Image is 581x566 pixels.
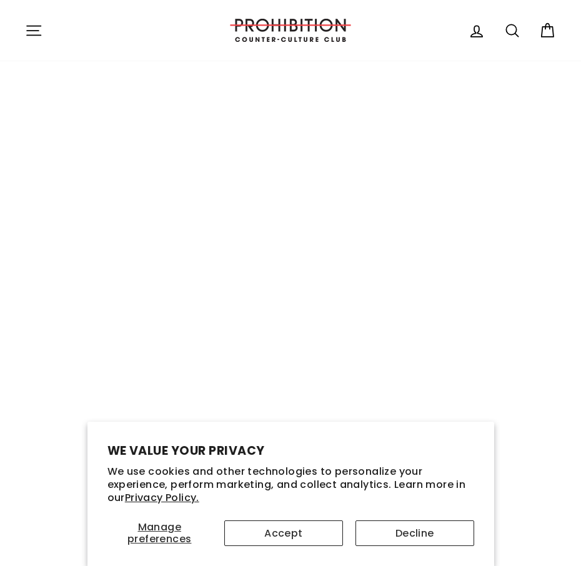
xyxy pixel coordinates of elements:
h2: We value your privacy [107,442,474,460]
a: Privacy Policy. [125,490,199,505]
button: Manage preferences [107,520,212,546]
p: We use cookies and other technologies to personalize your experience, perform marketing, and coll... [107,465,474,504]
button: Accept [224,520,343,546]
img: PROHIBITION COUNTER-CULTURE CLUB [228,19,353,42]
button: Decline [355,520,474,546]
span: Manage preferences [127,520,191,546]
